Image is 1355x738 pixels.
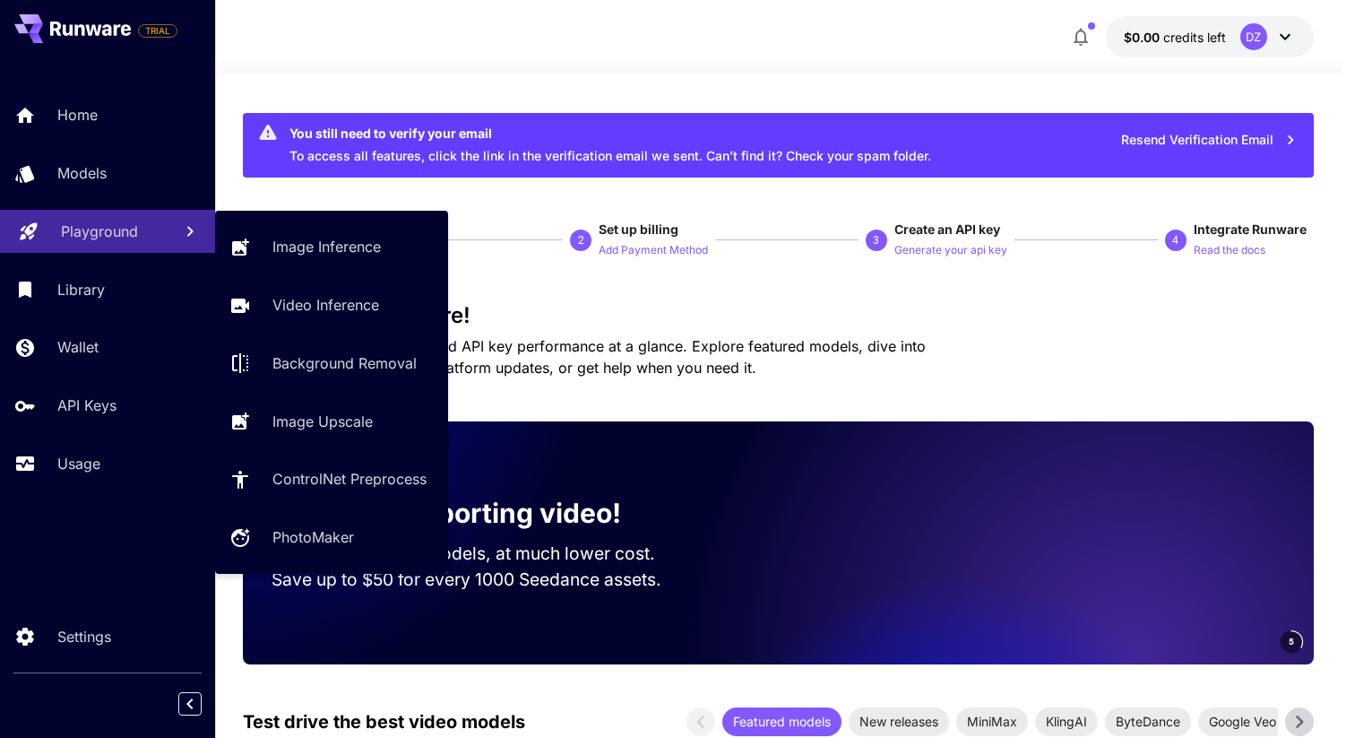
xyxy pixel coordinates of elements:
[1106,16,1314,57] button: $0.00
[894,221,1000,237] span: Create an API key
[243,337,926,377] span: Check out your usage stats and API key performance at a glance. Explore featured models, dive int...
[1198,712,1287,731] span: Google Veo
[1111,122,1307,159] button: Resend Verification Email
[61,221,138,242] p: Playground
[215,399,448,443] a: Image Upscale
[272,541,689,567] p: Run the best video models, at much lower cost.
[272,468,427,490] p: ControlNet Preprocess
[272,567,689,593] p: Save up to $50 for every 1000 Seedance assets.
[599,242,708,259] p: Add Payment Method
[272,352,417,374] p: Background Removal
[722,712,841,731] span: Featured models
[894,242,1007,259] p: Generate your api key
[1035,712,1098,731] span: KlingAI
[57,453,100,474] p: Usage
[192,688,215,720] div: Collapse sidebar
[215,516,448,560] a: PhotoMaker
[272,526,354,548] p: PhotoMaker
[599,221,678,237] span: Set up billing
[57,395,117,416] p: API Keys
[215,283,448,327] a: Video Inference
[873,232,879,248] p: 3
[178,692,202,716] button: Collapse sidebar
[243,708,525,735] p: Test drive the best video models
[1194,242,1265,259] p: Read the docs
[243,303,1313,328] h3: Welcome to Runware!
[1105,712,1191,731] span: ByteDance
[215,457,448,501] a: ControlNet Preprocess
[578,232,584,248] p: 2
[57,336,99,358] p: Wallet
[322,493,621,534] p: Now supporting video!
[1289,635,1294,648] span: 5
[57,279,105,300] p: Library
[1124,30,1163,45] span: $0.00
[289,118,931,172] div: To access all features, click the link in the verification email we sent. Can’t find it? Check yo...
[1172,232,1178,248] p: 4
[139,24,177,38] span: TRIAL
[138,20,177,41] span: Add your payment card to enable full platform functionality.
[272,236,381,257] p: Image Inference
[272,294,379,316] p: Video Inference
[57,626,111,647] p: Settings
[1163,30,1226,45] span: credits left
[956,712,1028,731] span: MiniMax
[1124,28,1226,47] div: $0.00
[57,162,107,184] p: Models
[1194,221,1307,237] span: Integrate Runware
[1240,23,1267,50] div: DZ
[272,411,373,432] p: Image Upscale
[215,225,448,269] a: Image Inference
[57,104,98,126] p: Home
[289,124,931,143] div: You still need to verify your email
[215,342,448,386] a: Background Removal
[849,712,949,731] span: New releases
